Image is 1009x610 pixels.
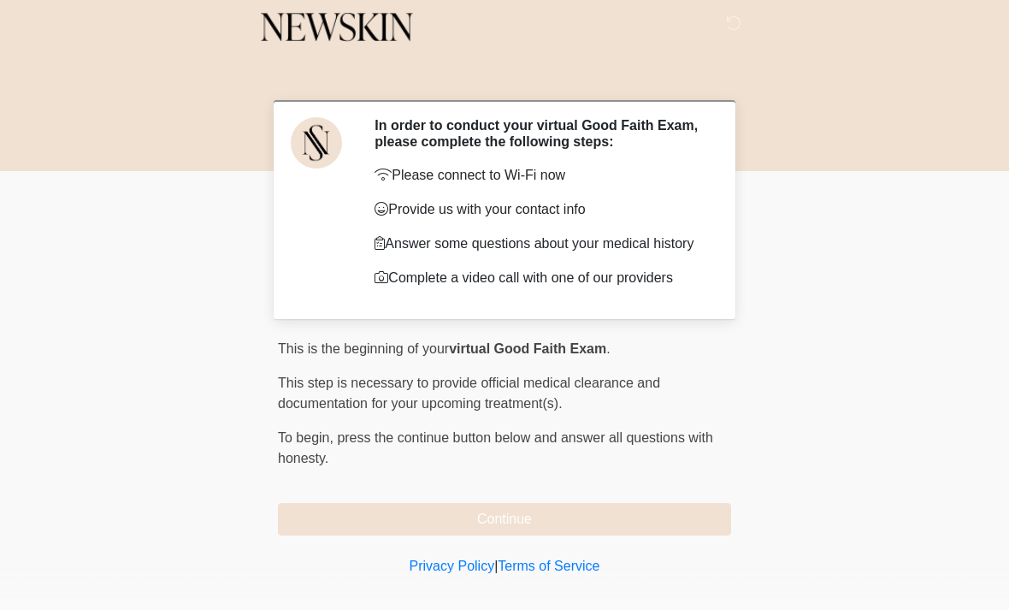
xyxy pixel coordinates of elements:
[375,268,705,288] p: Complete a video call with one of our providers
[449,341,606,356] strong: virtual Good Faith Exam
[291,117,342,169] img: Agent Avatar
[278,430,337,445] span: To begin,
[261,13,413,42] img: Newskin Logo
[498,559,599,573] a: Terms of Service
[375,234,705,254] p: Answer some questions about your medical history
[278,503,731,536] button: Continue
[375,165,705,186] p: Please connect to Wi-Fi now
[278,341,449,356] span: This is the beginning of your
[375,117,705,150] h2: In order to conduct your virtual Good Faith Exam, please complete the following steps:
[494,559,498,573] a: |
[375,199,705,220] p: Provide us with your contact info
[410,559,495,573] a: Privacy Policy
[265,62,744,93] h1: ‎ ‎ ‎
[606,341,610,356] span: .
[278,430,713,465] span: press the continue button below and answer all questions with honesty.
[278,376,660,411] span: This step is necessary to provide official medical clearance and documentation for your upcoming ...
